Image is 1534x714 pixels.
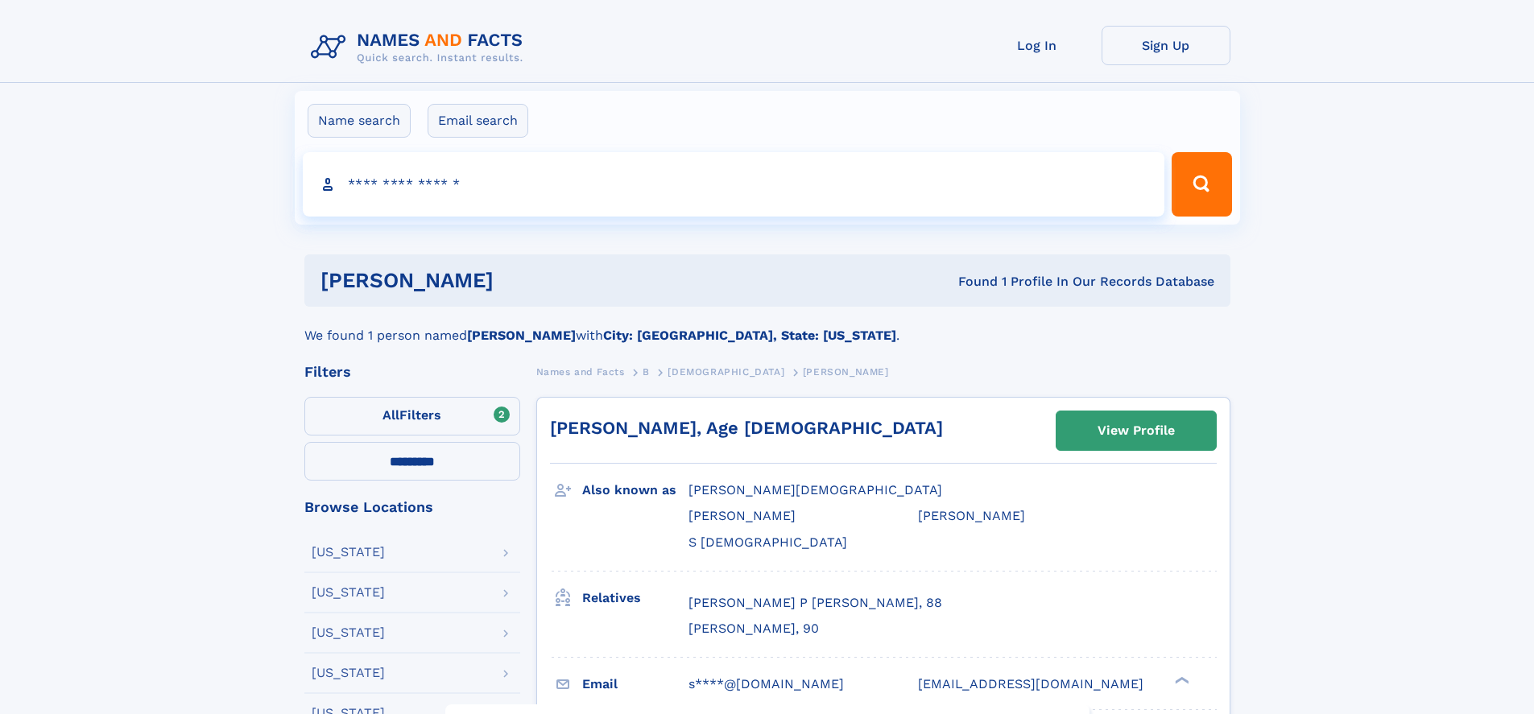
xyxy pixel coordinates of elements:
a: [DEMOGRAPHIC_DATA] [668,361,784,382]
a: B [643,361,650,382]
a: [PERSON_NAME], Age [DEMOGRAPHIC_DATA] [550,418,943,438]
label: Filters [304,397,520,435]
a: View Profile [1056,411,1216,450]
span: [PERSON_NAME] [688,508,796,523]
div: Found 1 Profile In Our Records Database [726,273,1214,291]
span: All [382,407,399,423]
div: [US_STATE] [312,586,385,599]
h3: Relatives [582,584,688,612]
span: [PERSON_NAME] [803,366,889,378]
div: We found 1 person named with . [304,307,1230,345]
h3: Also known as [582,477,688,504]
div: Browse Locations [304,500,520,514]
a: Names and Facts [536,361,625,382]
div: [US_STATE] [312,626,385,639]
span: S [DEMOGRAPHIC_DATA] [688,534,847,550]
div: Filters [304,365,520,379]
h1: [PERSON_NAME] [320,270,726,291]
span: [DEMOGRAPHIC_DATA] [668,366,784,378]
label: Email search [428,104,528,138]
span: [PERSON_NAME][DEMOGRAPHIC_DATA] [688,482,942,497]
input: search input [303,152,1165,217]
a: [PERSON_NAME], 90 [688,620,819,638]
img: Logo Names and Facts [304,26,536,69]
span: [PERSON_NAME] [918,508,1025,523]
span: [EMAIL_ADDRESS][DOMAIN_NAME] [918,676,1143,691]
div: ❯ [1171,675,1190,685]
h3: Email [582,671,688,698]
button: Search Button [1172,152,1231,217]
span: B [643,366,650,378]
a: [PERSON_NAME] P [PERSON_NAME], 88 [688,594,942,612]
b: [PERSON_NAME] [467,328,576,343]
div: [US_STATE] [312,667,385,679]
a: Log In [973,26,1102,65]
div: [US_STATE] [312,546,385,559]
b: City: [GEOGRAPHIC_DATA], State: [US_STATE] [603,328,896,343]
a: Sign Up [1102,26,1230,65]
div: View Profile [1098,412,1175,449]
label: Name search [308,104,411,138]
